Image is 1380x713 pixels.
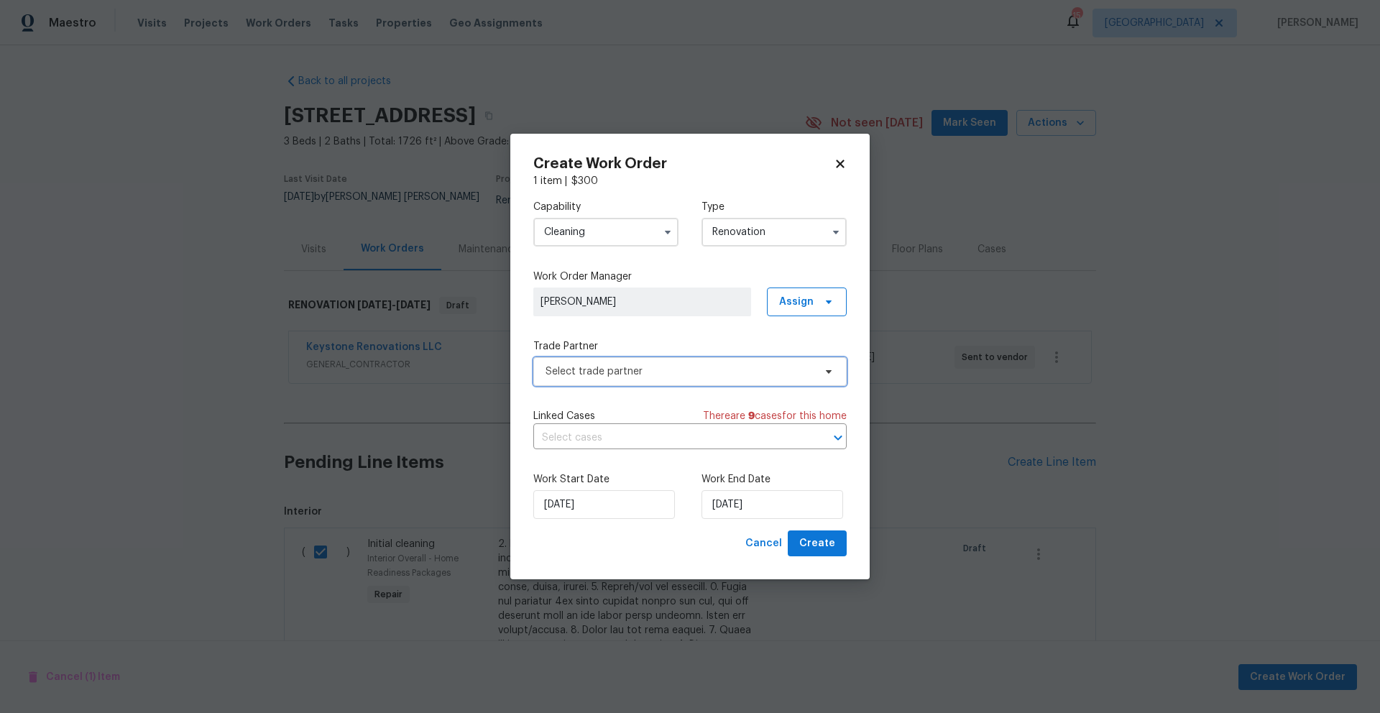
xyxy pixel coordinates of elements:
[533,409,595,423] span: Linked Cases
[827,224,845,241] button: Show options
[533,427,806,449] input: Select cases
[533,218,678,247] input: Select...
[740,530,788,557] button: Cancel
[659,224,676,241] button: Show options
[701,200,847,214] label: Type
[533,270,847,284] label: Work Order Manager
[828,428,848,448] button: Open
[701,490,843,519] input: M/D/YYYY
[533,157,834,171] h2: Create Work Order
[571,176,598,186] span: $ 300
[779,295,814,309] span: Assign
[703,409,847,423] span: There are case s for this home
[533,490,675,519] input: M/D/YYYY
[540,295,744,309] span: [PERSON_NAME]
[546,364,814,379] span: Select trade partner
[533,174,847,188] div: 1 item |
[745,535,782,553] span: Cancel
[701,218,847,247] input: Select...
[748,411,755,421] span: 9
[533,472,678,487] label: Work Start Date
[788,530,847,557] button: Create
[533,339,847,354] label: Trade Partner
[799,535,835,553] span: Create
[533,200,678,214] label: Capability
[701,472,847,487] label: Work End Date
